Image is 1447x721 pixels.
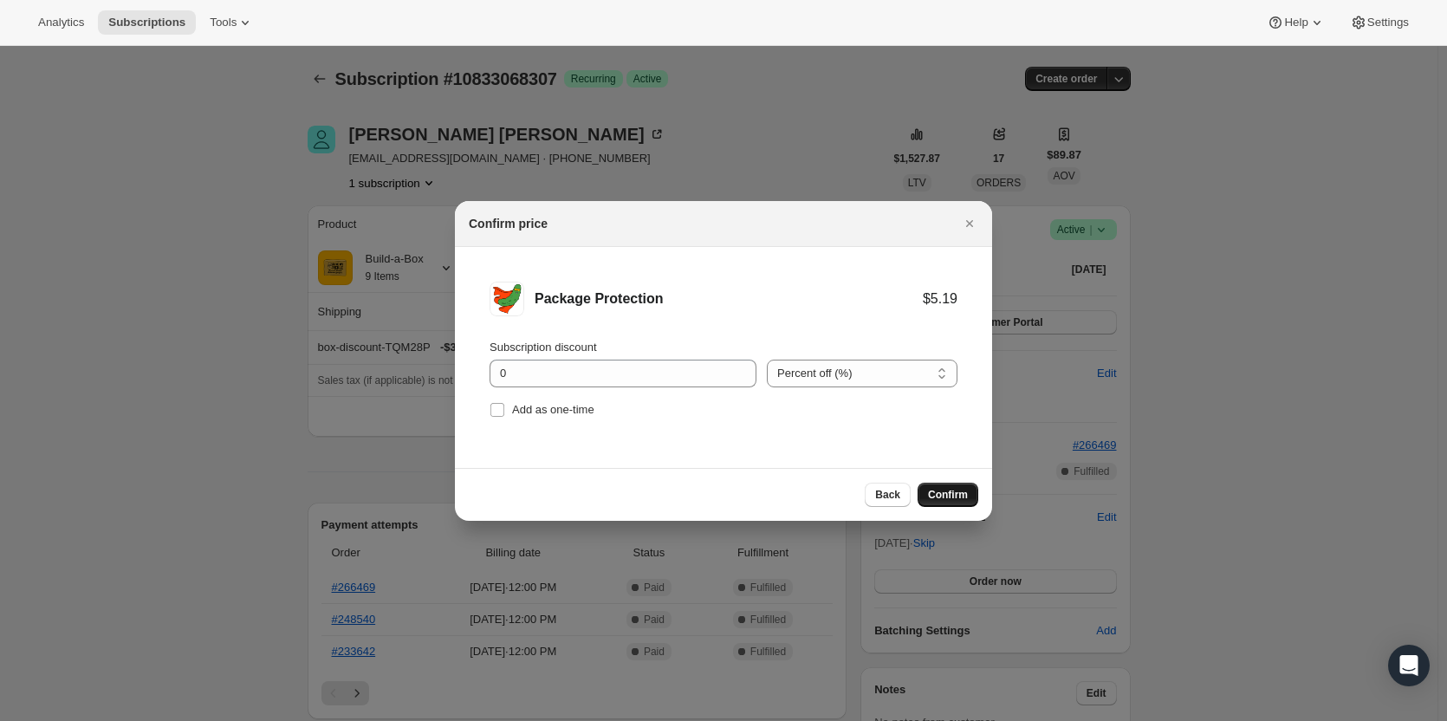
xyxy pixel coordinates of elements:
img: Package Protection [490,282,524,316]
div: $5.19 [923,290,957,308]
button: Close [957,211,982,236]
span: Help [1284,16,1307,29]
span: Tools [210,16,237,29]
button: Help [1256,10,1335,35]
span: Back [875,488,900,502]
button: Confirm [918,483,978,507]
button: Subscriptions [98,10,196,35]
button: Settings [1340,10,1419,35]
button: Tools [199,10,264,35]
h2: Confirm price [469,215,548,232]
span: Settings [1367,16,1409,29]
span: Subscriptions [108,16,185,29]
button: Back [865,483,911,507]
span: Subscription discount [490,341,597,354]
button: Analytics [28,10,94,35]
div: Package Protection [535,290,923,308]
span: Confirm [928,488,968,502]
span: Analytics [38,16,84,29]
div: Open Intercom Messenger [1388,645,1430,686]
span: Add as one-time [512,403,594,416]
